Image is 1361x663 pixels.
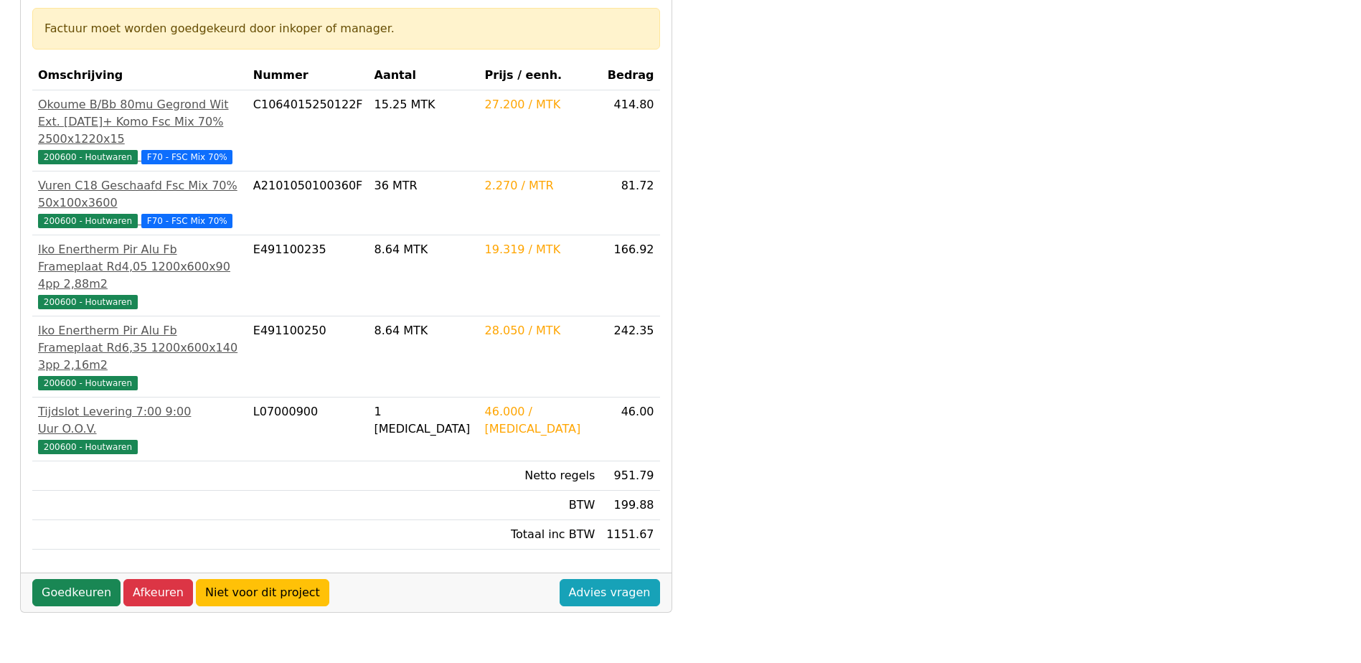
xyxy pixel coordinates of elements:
[375,241,474,258] div: 8.64 MTK
[38,241,242,310] a: Iko Enertherm Pir Alu Fb Frameplaat Rd4,05 1200x600x90 4pp 2,88m2200600 - Houtwaren
[32,61,248,90] th: Omschrijving
[248,235,369,316] td: E491100235
[601,235,659,316] td: 166.92
[141,150,233,164] span: F70 - FSC Mix 70%
[601,61,659,90] th: Bedrag
[38,96,242,148] div: Okoume B/Bb 80mu Gegrond Wit Ext. [DATE]+ Komo Fsc Mix 70% 2500x1220x15
[601,520,659,550] td: 1151.67
[601,316,659,398] td: 242.35
[38,177,242,229] a: Vuren C18 Geschaafd Fsc Mix 70% 50x100x3600200600 - Houtwaren F70 - FSC Mix 70%
[248,316,369,398] td: E491100250
[375,403,474,438] div: 1 [MEDICAL_DATA]
[196,579,329,606] a: Niet voor dit project
[38,96,242,165] a: Okoume B/Bb 80mu Gegrond Wit Ext. [DATE]+ Komo Fsc Mix 70% 2500x1220x15200600 - Houtwaren F70 - F...
[485,96,595,113] div: 27.200 / MTK
[479,461,601,491] td: Netto regels
[38,322,242,391] a: Iko Enertherm Pir Alu Fb Frameplaat Rd6,35 1200x600x140 3pp 2,16m2200600 - Houtwaren
[38,241,242,293] div: Iko Enertherm Pir Alu Fb Frameplaat Rd4,05 1200x600x90 4pp 2,88m2
[123,579,193,606] a: Afkeuren
[601,491,659,520] td: 199.88
[38,440,138,454] span: 200600 - Houtwaren
[38,150,138,164] span: 200600 - Houtwaren
[38,177,242,212] div: Vuren C18 Geschaafd Fsc Mix 70% 50x100x3600
[560,579,660,606] a: Advies vragen
[248,61,369,90] th: Nummer
[485,403,595,438] div: 46.000 / [MEDICAL_DATA]
[38,376,138,390] span: 200600 - Houtwaren
[248,171,369,235] td: A2101050100360F
[601,90,659,171] td: 414.80
[601,461,659,491] td: 951.79
[479,491,601,520] td: BTW
[38,403,242,438] div: Tijdslot Levering 7:00 9:00 Uur O.O.V.
[38,403,242,455] a: Tijdslot Levering 7:00 9:00 Uur O.O.V.200600 - Houtwaren
[248,398,369,461] td: L07000900
[375,322,474,339] div: 8.64 MTK
[141,214,233,228] span: F70 - FSC Mix 70%
[369,61,479,90] th: Aantal
[601,398,659,461] td: 46.00
[479,61,601,90] th: Prijs / eenh.
[32,579,121,606] a: Goedkeuren
[38,322,242,374] div: Iko Enertherm Pir Alu Fb Frameplaat Rd6,35 1200x600x140 3pp 2,16m2
[38,214,138,228] span: 200600 - Houtwaren
[375,96,474,113] div: 15.25 MTK
[479,520,601,550] td: Totaal inc BTW
[44,20,648,37] div: Factuur moet worden goedgekeurd door inkoper of manager.
[485,241,595,258] div: 19.319 / MTK
[485,322,595,339] div: 28.050 / MTK
[375,177,474,194] div: 36 MTR
[38,295,138,309] span: 200600 - Houtwaren
[248,90,369,171] td: C1064015250122F
[601,171,659,235] td: 81.72
[485,177,595,194] div: 2.270 / MTR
